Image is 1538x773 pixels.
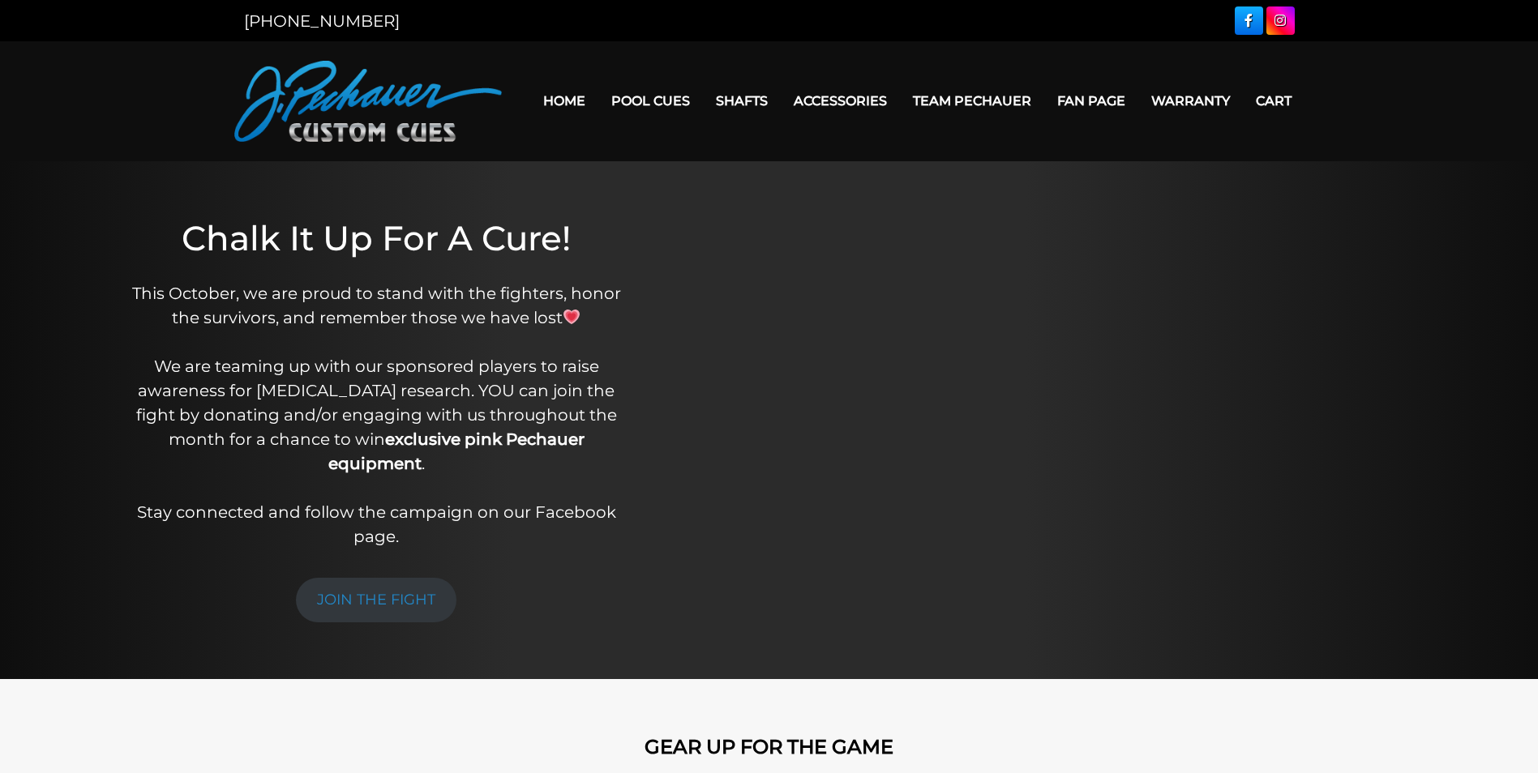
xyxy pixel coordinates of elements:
[123,281,629,549] p: This October, we are proud to stand with the fighters, honor the survivors, and remember those we...
[234,61,502,142] img: Pechauer Custom Cues
[645,735,893,758] strong: GEAR UP FOR THE GAME
[1138,80,1243,122] a: Warranty
[703,80,781,122] a: Shafts
[530,80,598,122] a: Home
[598,80,703,122] a: Pool Cues
[1243,80,1305,122] a: Cart
[123,218,629,258] h1: Chalk It Up For A Cure!
[296,578,456,622] a: JOIN THE FIGHT
[781,80,900,122] a: Accessories
[244,11,400,31] a: [PHONE_NUMBER]
[1044,80,1138,122] a: Fan Page
[328,429,585,473] strong: exclusive pink Pechauer equipment
[563,309,580,325] img: 💗
[900,80,1044,122] a: Team Pechauer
